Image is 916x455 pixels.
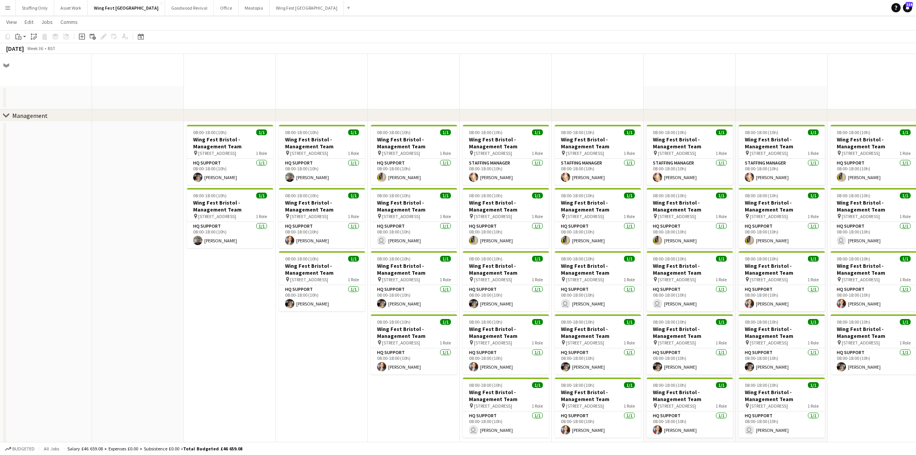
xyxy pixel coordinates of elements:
span: 1 Role [716,277,727,282]
a: Jobs [38,17,56,27]
div: 08:00-18:00 (10h)1/1Wing Fest Bristol - Management Team [STREET_ADDRESS]1 RoleHQ Support1/108:00-... [647,314,733,374]
span: Edit [25,18,33,25]
span: 08:00-18:00 (10h) [653,382,686,388]
h3: Wing Fest Bristol - Management Team [279,262,365,276]
div: 08:00-18:00 (10h)1/1Wing Fest Bristol - Management Team [STREET_ADDRESS]1 RoleHQ Support1/108:00-... [279,125,365,185]
span: [STREET_ADDRESS] [382,213,420,219]
span: 08:00-18:00 (10h) [561,256,594,262]
div: 08:00-18:00 (10h)1/1Wing Fest Bristol - Management Team [STREET_ADDRESS]1 RoleHQ Support1/108:00-... [463,188,549,248]
h3: Wing Fest Bristol - Management Team [279,199,365,213]
div: 08:00-18:00 (10h)1/1Wing Fest Bristol - Management Team [STREET_ADDRESS]1 RoleHQ Support1/108:00-... [187,188,273,248]
app-card-role: HQ Support1/108:00-18:00 (10h)[PERSON_NAME] [739,348,825,374]
span: 1 Role [624,213,635,219]
span: 1/1 [256,129,267,135]
span: 1 Role [348,277,359,282]
app-card-role: HQ Support1/108:00-18:00 (10h)[PERSON_NAME] [555,411,641,438]
div: 08:00-18:00 (10h)1/1Wing Fest Bristol - Management Team [STREET_ADDRESS]1 RoleHQ Support1/108:00-... [187,125,273,185]
span: 1 Role [532,277,543,282]
span: [STREET_ADDRESS] [658,213,696,219]
app-job-card: 08:00-18:00 (10h)1/1Wing Fest Bristol - Management Team [STREET_ADDRESS]1 RoleHQ Support1/108:00-... [463,378,549,438]
a: 114 [903,3,912,12]
h3: Wing Fest Bristol - Management Team [187,136,273,150]
h3: Wing Fest Bristol - Management Team [463,326,549,339]
span: 08:00-18:00 (10h) [745,382,778,388]
div: 08:00-18:00 (10h)1/1Wing Fest Bristol - Management Team [STREET_ADDRESS]1 RoleStaffing Manager1/1... [739,125,825,185]
span: 1/1 [808,193,819,198]
span: 1/1 [532,319,543,325]
app-card-role: HQ Support1/108:00-18:00 (10h)[PERSON_NAME] [555,222,641,248]
div: 08:00-18:00 (10h)1/1Wing Fest Bristol - Management Team [STREET_ADDRESS]1 RoleHQ Support1/108:00-... [555,378,641,438]
span: [STREET_ADDRESS] [290,213,328,219]
span: 08:00-18:00 (10h) [469,129,502,135]
span: 1/1 [900,256,911,262]
h3: Wing Fest Bristol - Management Team [371,262,457,276]
app-card-role: HQ Support1/108:00-18:00 (10h)[PERSON_NAME] [739,285,825,311]
app-job-card: 08:00-18:00 (10h)1/1Wing Fest Bristol - Management Team [STREET_ADDRESS]1 RoleHQ Support1/108:00-... [371,251,457,311]
span: 08:00-18:00 (10h) [561,319,594,325]
app-job-card: 08:00-18:00 (10h)1/1Wing Fest Bristol - Management Team [STREET_ADDRESS]1 RoleHQ Support1/108:00-... [555,314,641,374]
h3: Wing Fest Bristol - Management Team [647,136,733,150]
h3: Wing Fest Bristol - Management Team [371,326,457,339]
span: 08:00-18:00 (10h) [285,256,319,262]
span: [STREET_ADDRESS] [566,403,604,409]
span: [STREET_ADDRESS] [750,150,788,156]
h3: Wing Fest Bristol - Management Team [647,389,733,403]
span: 1/1 [900,193,911,198]
app-job-card: 08:00-18:00 (10h)1/1Wing Fest Bristol - Management Team [STREET_ADDRESS]1 RoleHQ Support1/108:00-... [371,125,457,185]
span: [STREET_ADDRESS] [382,150,420,156]
div: Management [12,112,48,119]
span: 1 Role [532,150,543,156]
button: Office [214,0,239,15]
span: 08:00-18:00 (10h) [561,382,594,388]
h3: Wing Fest Bristol - Management Team [739,262,825,276]
span: [STREET_ADDRESS] [566,340,604,346]
span: 1 Role [624,403,635,409]
h3: Wing Fest Bristol - Management Team [279,136,365,150]
h3: Wing Fest Bristol - Management Team [463,199,549,213]
span: 08:00-18:00 (10h) [653,256,686,262]
app-card-role: HQ Support1/108:00-18:00 (10h)[PERSON_NAME] [463,348,549,374]
app-job-card: 08:00-18:00 (10h)1/1Wing Fest Bristol - Management Team [STREET_ADDRESS]1 RoleHQ Support1/108:00-... [739,251,825,311]
span: 08:00-18:00 (10h) [745,319,778,325]
button: Wing Fest [GEOGRAPHIC_DATA] [88,0,165,15]
div: 08:00-18:00 (10h)1/1Wing Fest Bristol - Management Team [STREET_ADDRESS]1 RoleHQ Support1/108:00-... [555,188,641,248]
span: [STREET_ADDRESS] [842,150,880,156]
app-card-role: HQ Support1/108:00-18:00 (10h) [PERSON_NAME] [555,285,641,311]
button: Goodwood Revival [165,0,214,15]
app-job-card: 08:00-18:00 (10h)1/1Wing Fest Bristol - Management Team [STREET_ADDRESS]1 RoleStaffing Manager1/1... [463,125,549,185]
h3: Wing Fest Bristol - Management Team [555,326,641,339]
span: 08:00-18:00 (10h) [561,129,594,135]
span: [STREET_ADDRESS] [198,213,236,219]
span: 1 Role [808,150,819,156]
span: [STREET_ADDRESS] [474,340,512,346]
app-job-card: 08:00-18:00 (10h)1/1Wing Fest Bristol - Management Team [STREET_ADDRESS]1 RoleHQ Support1/108:00-... [739,188,825,248]
span: 1/1 [716,382,727,388]
h3: Wing Fest Bristol - Management Team [463,136,549,150]
span: 08:00-18:00 (10h) [193,129,227,135]
span: 1 Role [348,150,359,156]
span: 1 Role [348,213,359,219]
app-card-role: Staffing Manager1/108:00-18:00 (10h)[PERSON_NAME] [739,159,825,185]
span: [STREET_ADDRESS] [566,150,604,156]
span: 1/1 [256,193,267,198]
h3: Wing Fest Bristol - Management Team [463,389,549,403]
span: 1/1 [532,382,543,388]
div: 08:00-18:00 (10h)1/1Wing Fest Bristol - Management Team [STREET_ADDRESS]1 RoleHQ Support1/108:00-... [647,188,733,248]
span: 08:00-18:00 (10h) [561,193,594,198]
span: 1 Role [716,150,727,156]
span: 1/1 [440,256,451,262]
app-card-role: HQ Support1/108:00-18:00 (10h)[PERSON_NAME] [739,222,825,248]
h3: Wing Fest Bristol - Management Team [647,262,733,276]
span: [STREET_ADDRESS] [750,277,788,282]
app-job-card: 08:00-18:00 (10h)1/1Wing Fest Bristol - Management Team [STREET_ADDRESS]1 RoleHQ Support1/108:00-... [647,251,733,311]
app-job-card: 08:00-18:00 (10h)1/1Wing Fest Bristol - Management Team [STREET_ADDRESS]1 RoleHQ Support1/108:00-... [739,314,825,374]
span: 1 Role [624,150,635,156]
span: 1 Role [899,340,911,346]
span: 1/1 [624,129,635,135]
app-card-role: HQ Support1/108:00-18:00 (10h)[PERSON_NAME] [647,348,733,374]
span: 1 Role [440,277,451,282]
h3: Wing Fest Bristol - Management Team [739,136,825,150]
